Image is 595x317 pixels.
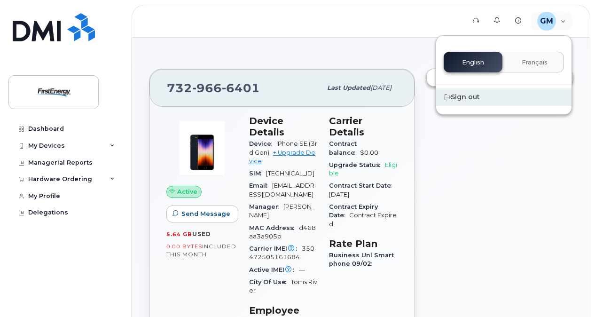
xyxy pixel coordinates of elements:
div: Sign out [436,88,572,106]
h3: Rate Plan [329,238,398,249]
span: Carrier IMEI [249,245,302,252]
span: 0.00 Bytes [166,243,202,250]
span: Contract balance [329,140,360,156]
span: 966 [192,81,222,95]
span: [EMAIL_ADDRESS][DOMAIN_NAME] [249,182,314,198]
span: 732 [167,81,260,95]
span: 6401 [222,81,260,95]
span: Last updated [327,84,370,91]
span: Business Unl Smartphone 09/02 [329,252,394,267]
h3: Device Details [249,115,318,138]
a: Create Helpdesk Submission [427,69,572,86]
span: [TECHNICAL_ID] [266,170,314,177]
span: Manager [249,203,283,210]
span: $0.00 [360,149,378,156]
span: Contract Start Date [329,182,396,189]
span: City Of Use [249,278,291,285]
span: 5.64 GB [166,231,192,238]
span: Upgrade Status [329,161,385,168]
span: SIM [249,170,266,177]
span: Active [177,187,197,196]
span: Contract Expired [329,212,397,227]
span: Send Message [181,209,230,218]
h3: Carrier Details [329,115,398,138]
span: Device [249,140,276,147]
span: iPhone SE (3rd Gen) [249,140,317,156]
span: Email [249,182,272,189]
a: + Upgrade Device [249,149,315,165]
img: image20231002-3703462-1angbar.jpeg [174,120,230,176]
span: Français [522,59,548,66]
span: MAC Address [249,224,299,231]
span: [DATE] [370,84,391,91]
button: Send Message [166,206,238,222]
iframe: Messenger Launcher [554,276,588,310]
span: d468aa3a905b [249,224,316,240]
span: used [192,230,211,238]
span: Active IMEI [249,266,299,273]
span: [DATE] [329,191,349,198]
span: — [299,266,305,273]
span: Contract Expiry Date [329,203,378,219]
